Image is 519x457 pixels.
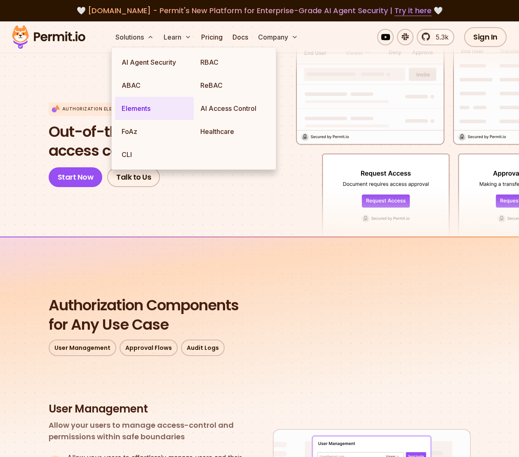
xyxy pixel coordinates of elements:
a: AI Access Control [194,97,272,120]
a: Docs [229,29,251,45]
p: Allow your users to manage access-control and permissions within safe boundaries [49,420,247,443]
a: ReBAC [194,74,272,97]
a: Healthcare [194,120,272,143]
h2: for Any Use Case [49,296,471,335]
a: FoAz [115,120,194,143]
a: 5.3k [417,29,454,45]
a: Audit Logs [181,340,225,356]
a: Elements [115,97,194,120]
span: Out-of-the-box embeddable [49,122,256,142]
p: Authorization Elements [62,106,128,112]
button: Company [255,29,301,45]
h1: access control components [49,122,256,161]
a: AI Agent Security [115,51,194,74]
span: Authorization Components [49,296,471,315]
span: 5.3k [431,32,449,42]
button: Learn [160,29,195,45]
a: Talk to Us [107,167,160,187]
a: Approval Flows [120,340,178,356]
a: User Management [49,340,116,356]
div: 🤍 🤍 [20,5,499,16]
a: ABAC [115,74,194,97]
a: Sign In [464,27,507,47]
span: [DOMAIN_NAME] - Permit's New Platform for Enterprise-Grade AI Agent Security | [88,5,432,16]
a: Try it here [395,5,432,16]
a: Start Now [49,167,103,187]
h3: User Management [49,402,247,416]
a: CLI [115,143,194,166]
a: RBAC [194,51,272,74]
a: Pricing [198,29,226,45]
button: Solutions [112,29,157,45]
img: Permit logo [8,23,89,51]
